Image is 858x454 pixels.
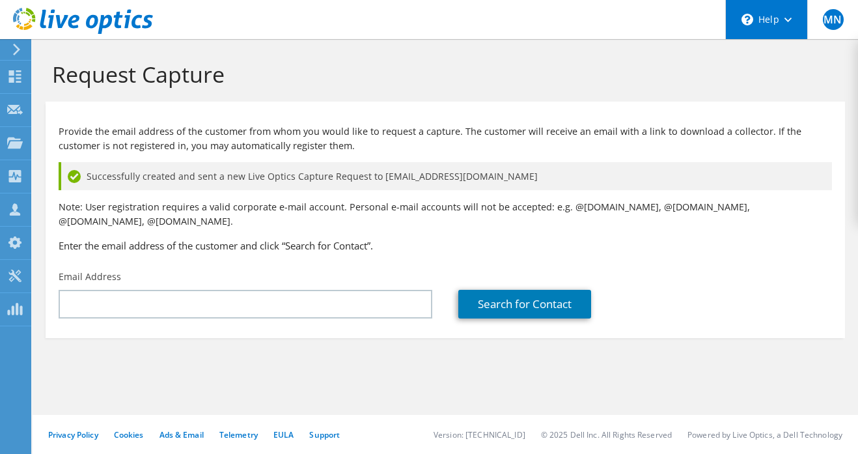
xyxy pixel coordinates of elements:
a: Privacy Policy [48,429,98,440]
a: Support [309,429,340,440]
li: Version: [TECHNICAL_ID] [434,429,525,440]
svg: \n [741,14,753,25]
label: Email Address [59,270,121,283]
a: Search for Contact [458,290,591,319]
h3: Enter the email address of the customer and click “Search for Contact”. [59,238,832,253]
span: MN [823,9,844,30]
a: Cookies [114,429,144,440]
h1: Request Capture [52,61,832,88]
p: Provide the email address of the customer from whom you would like to request a capture. The cust... [59,124,832,153]
span: Successfully created and sent a new Live Optics Capture Request to [EMAIL_ADDRESS][DOMAIN_NAME] [87,169,538,184]
li: Powered by Live Optics, a Dell Technology [687,429,842,440]
a: Ads & Email [159,429,204,440]
li: © 2025 Dell Inc. All Rights Reserved [541,429,672,440]
a: Telemetry [219,429,258,440]
p: Note: User registration requires a valid corporate e-mail account. Personal e-mail accounts will ... [59,200,832,229]
a: EULA [273,429,294,440]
